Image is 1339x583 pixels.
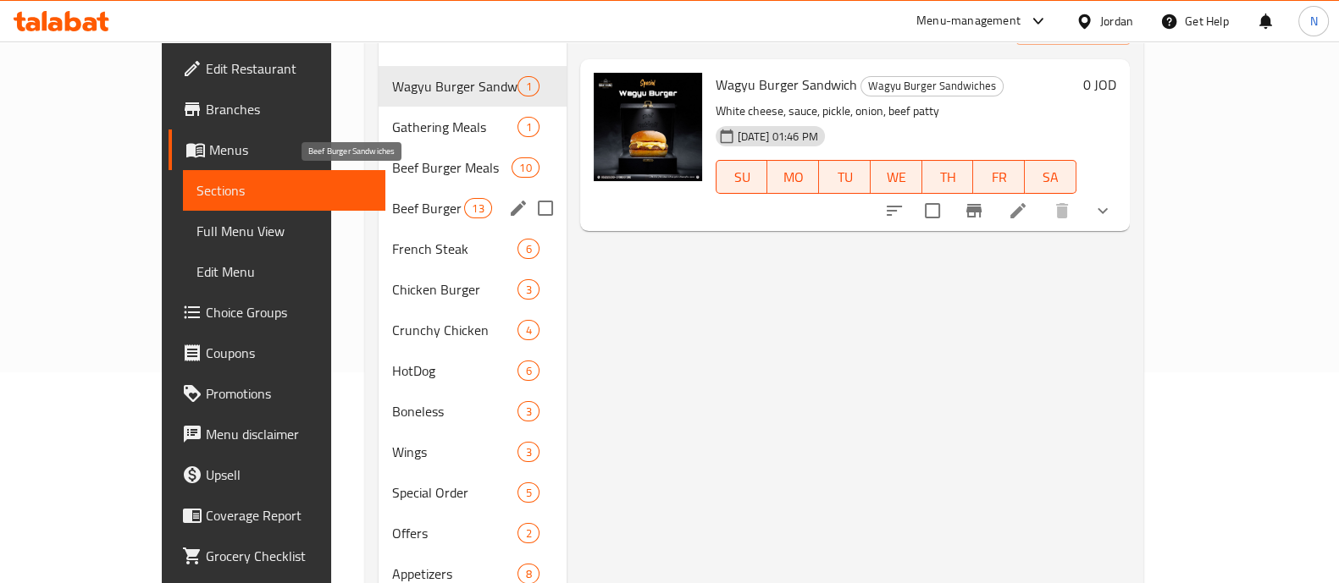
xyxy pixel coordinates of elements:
button: edit [506,195,531,221]
button: SA [1025,160,1076,194]
div: items [517,279,539,300]
span: Gathering Meals [392,117,518,137]
a: Edit menu item [1008,201,1028,221]
button: FR [973,160,1025,194]
span: TH [929,165,967,190]
span: 8 [518,566,538,582]
span: 2 [518,525,538,542]
span: WE [877,165,916,190]
div: Crunchy Chicken4 [379,310,567,350]
span: 10 [512,160,538,176]
span: FR [980,165,1018,190]
img: Wagyu Burger Sandwich [594,73,702,181]
span: HotDog [392,360,518,381]
a: Edit Menu [183,251,385,292]
span: 3 [518,444,538,460]
div: items [512,157,539,178]
a: Full Menu View [183,211,385,251]
button: TH [922,160,974,194]
div: Wagyu Burger Sandwiches [860,76,1004,96]
span: 6 [518,241,538,257]
a: Coupons [169,333,385,373]
button: delete [1042,190,1082,231]
span: 6 [518,363,538,379]
button: sort-choices [874,190,915,231]
span: Wagyu Burger Sandwich [716,72,857,97]
span: Coverage Report [206,505,372,525]
span: 3 [518,404,538,420]
span: Edit Menu [196,261,372,282]
span: 1 [518,79,538,95]
button: TU [819,160,871,194]
svg: Show Choices [1093,201,1113,221]
span: Select to update [915,193,950,228]
span: Crunchy Chicken [392,320,518,340]
div: items [517,117,539,137]
a: Grocery Checklist [169,536,385,576]
div: items [517,239,539,259]
div: items [517,401,539,421]
div: items [517,360,539,381]
div: Menu-management [916,11,1021,31]
span: Offers [392,523,518,543]
div: Special Order5 [379,472,567,513]
button: Branch-specific-item [954,190,994,231]
a: Upsell [169,454,385,495]
div: items [517,482,539,503]
span: Promotions [206,383,372,404]
button: show more [1082,190,1123,231]
span: MO [774,165,812,190]
a: Branches [169,89,385,129]
a: Coverage Report [169,495,385,536]
a: Choice Groups [169,292,385,333]
span: Choice Groups [206,302,372,322]
span: 3 [518,282,538,298]
span: Chicken Burger [392,279,518,300]
button: SU [716,160,768,194]
span: 5 [518,485,538,501]
div: Offers2 [379,513,567,553]
div: French Steak6 [379,228,567,269]
span: French Steak [392,239,518,259]
a: Promotions [169,373,385,414]
div: Wagyu Burger Sandwiches1 [379,66,567,107]
span: Boneless [392,401,518,421]
div: Beef Burger Meals10 [379,147,567,188]
span: Wings [392,442,518,462]
div: Chicken Burger3 [379,269,567,310]
div: Beef Burger Sandwiches13edit [379,188,567,228]
div: HotDog6 [379,350,567,391]
button: WE [871,160,922,194]
div: items [517,76,539,96]
a: Menu disclaimer [169,414,385,454]
a: Sections [183,170,385,211]
a: Menus [169,129,385,170]
span: Beef Burger Meals [392,157,512,178]
div: items [517,442,539,462]
span: Wagyu Burger Sandwiches [861,76,1003,96]
span: TU [826,165,864,190]
span: Edit Restaurant [206,58,372,79]
div: Boneless3 [379,391,567,432]
span: Beef Burger Sandwiches [392,198,464,218]
span: Coupons [206,343,372,363]
span: Upsell [206,465,372,485]
h6: 0 JOD [1083,73,1116,96]
span: Sections [196,180,372,201]
span: SU [723,165,761,190]
span: N [1309,12,1317,30]
span: Special Order [392,482,518,503]
div: Gathering Meals1 [379,107,567,147]
span: Branches [206,99,372,119]
div: Jordan [1100,12,1133,30]
div: Wings3 [379,432,567,472]
div: items [517,320,539,340]
button: MO [767,160,819,194]
span: [DATE] 01:46 PM [731,129,825,145]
